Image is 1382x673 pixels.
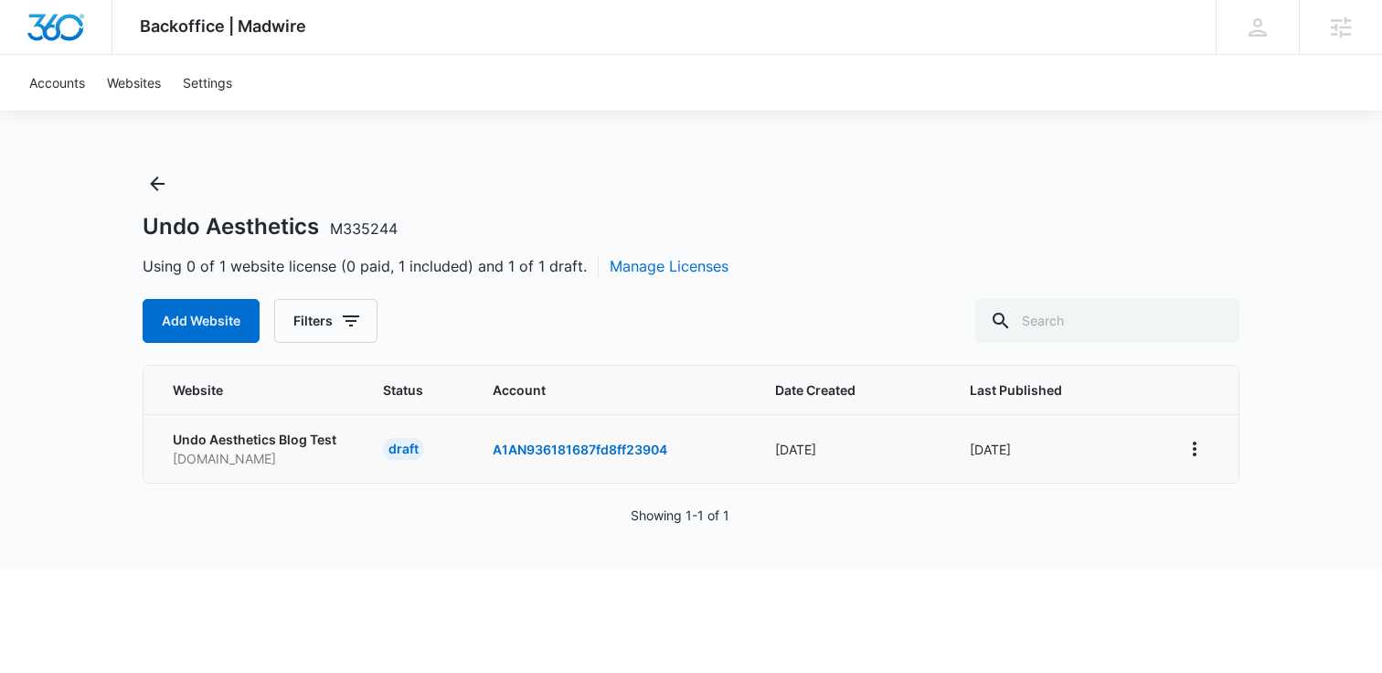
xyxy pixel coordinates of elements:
h1: Undo Aesthetics [143,213,398,240]
div: draft [383,438,424,460]
span: Using 0 of 1 website license (0 paid, 1 included) and 1 of 1 draft. [143,255,728,277]
p: Showing 1-1 of 1 [631,506,729,525]
span: Date Created [775,380,899,400]
p: Undo Aesthetics Blog Test [173,430,339,449]
td: [DATE] [948,414,1158,483]
button: Manage Licenses [610,255,728,277]
a: Websites [96,55,172,111]
td: [DATE] [753,414,948,483]
a: A1AN936181687fd8ff23904 [493,442,667,457]
span: Account [493,380,731,400]
span: Last Published [970,380,1110,400]
button: View More [1180,434,1209,464]
a: Accounts [18,55,96,111]
button: Filters [274,299,377,343]
span: Status [383,380,449,400]
button: Add Website [143,299,260,343]
span: Website [173,380,313,400]
span: Backoffice | Madwire [140,16,306,36]
input: Search [975,299,1239,343]
p: [DOMAIN_NAME] [173,449,339,468]
a: Settings [172,55,243,111]
button: Back [143,169,172,198]
span: M335244 [330,219,398,238]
